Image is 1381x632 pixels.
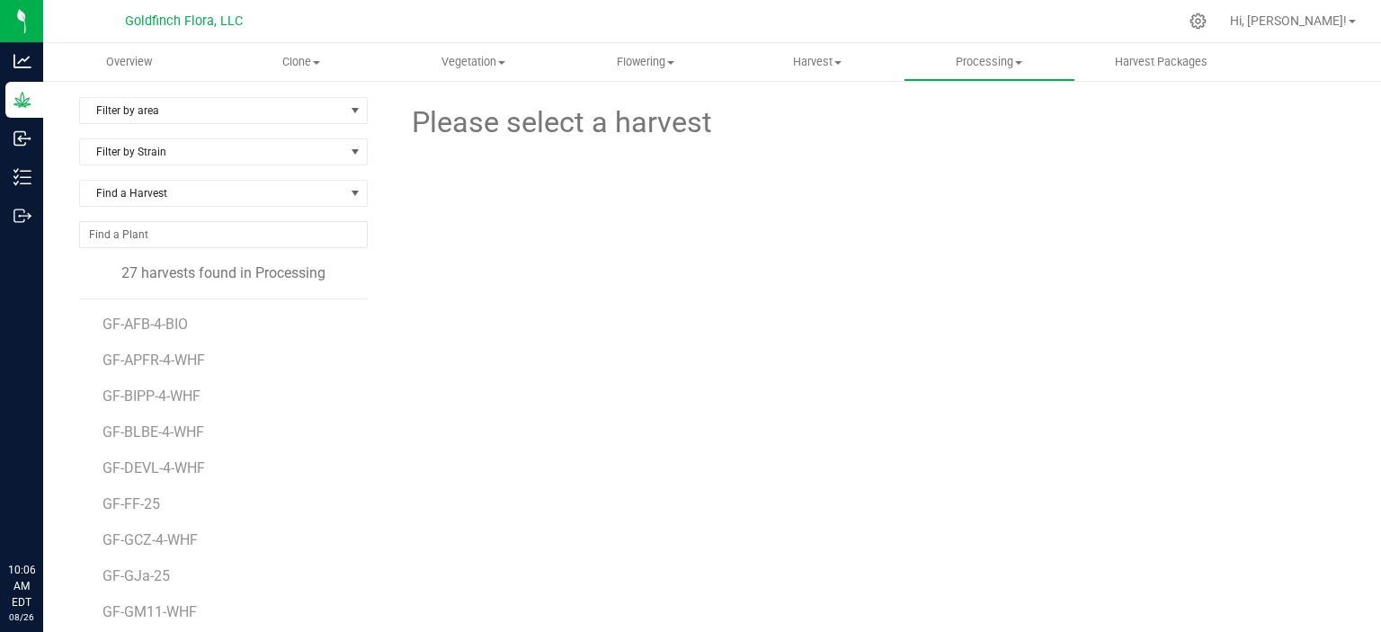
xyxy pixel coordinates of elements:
span: GF-FF-25 [102,495,160,512]
a: Flowering [559,43,731,81]
span: GF-BIPP-4-WHF [102,387,200,405]
a: Processing [904,43,1075,81]
a: Overview [43,43,215,81]
span: Filter by Strain [80,139,344,165]
inline-svg: Outbound [13,207,31,225]
inline-svg: Grow [13,91,31,109]
span: select [344,98,367,123]
span: Clone [216,54,386,70]
span: Harvest [732,54,902,70]
a: Harvest Packages [1075,43,1247,81]
span: Overview [82,54,176,70]
span: Find a Harvest [80,181,344,206]
inline-svg: Inventory [13,168,31,186]
iframe: Resource center [18,488,72,542]
span: Harvest Packages [1091,54,1232,70]
span: Filter by area [80,98,344,123]
p: 08/26 [8,610,35,624]
span: Vegetation [388,54,558,70]
span: GF-DEVL-4-WHF [102,459,205,476]
a: Vegetation [388,43,559,81]
span: GF-APFR-4-WHF [102,352,205,369]
span: GF-GCZ-4-WHF [102,531,198,548]
iframe: Resource center unread badge [53,485,75,507]
div: 27 harvests found in Processing [79,263,368,284]
span: Flowering [560,54,730,70]
p: 10:06 AM EDT [8,562,35,610]
inline-svg: Analytics [13,52,31,70]
span: GF-GM11-WHF [102,603,197,620]
span: Processing [904,54,1074,70]
div: Manage settings [1187,13,1209,30]
span: GF-AFB-4-BIO [102,316,188,333]
span: GF-BLBE-4-WHF [102,423,204,441]
span: Goldfinch Flora, LLC [125,13,243,29]
span: Please select a harvest [409,101,712,145]
a: Harvest [731,43,903,81]
a: Clone [215,43,387,81]
span: Hi, [PERSON_NAME]! [1230,13,1347,28]
span: GF-GJa-25 [102,567,170,584]
input: NO DATA FOUND [80,222,367,247]
inline-svg: Inbound [13,129,31,147]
